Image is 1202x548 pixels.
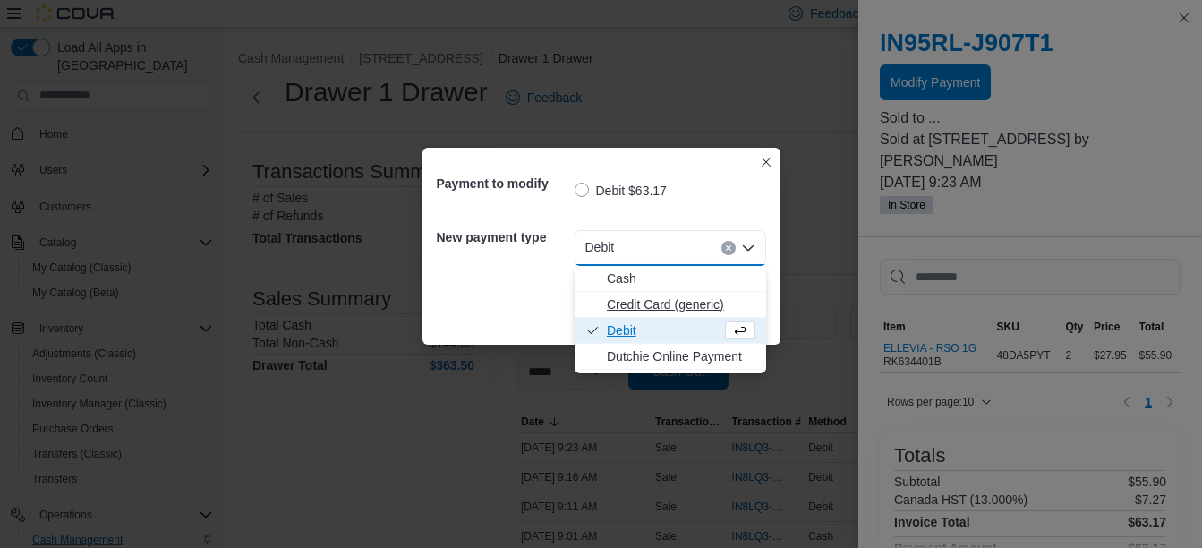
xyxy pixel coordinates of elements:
[607,295,755,313] span: Credit Card (generic)
[575,318,766,344] button: Debit
[575,266,766,370] div: Choose from the following options
[575,180,667,201] label: Debit $63.17
[607,321,721,339] span: Debit
[721,241,736,255] button: Clear input
[575,344,766,370] button: Dutchie Online Payment
[607,270,755,287] span: Cash
[607,347,755,365] span: Dutchie Online Payment
[585,236,615,258] span: Debit
[741,241,755,255] button: Close list of options
[621,237,623,259] input: Accessible screen reader label
[755,151,777,173] button: Closes this modal window
[575,266,766,292] button: Cash
[437,166,571,201] h5: Payment to modify
[575,292,766,318] button: Credit Card (generic)
[437,219,571,255] h5: New payment type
